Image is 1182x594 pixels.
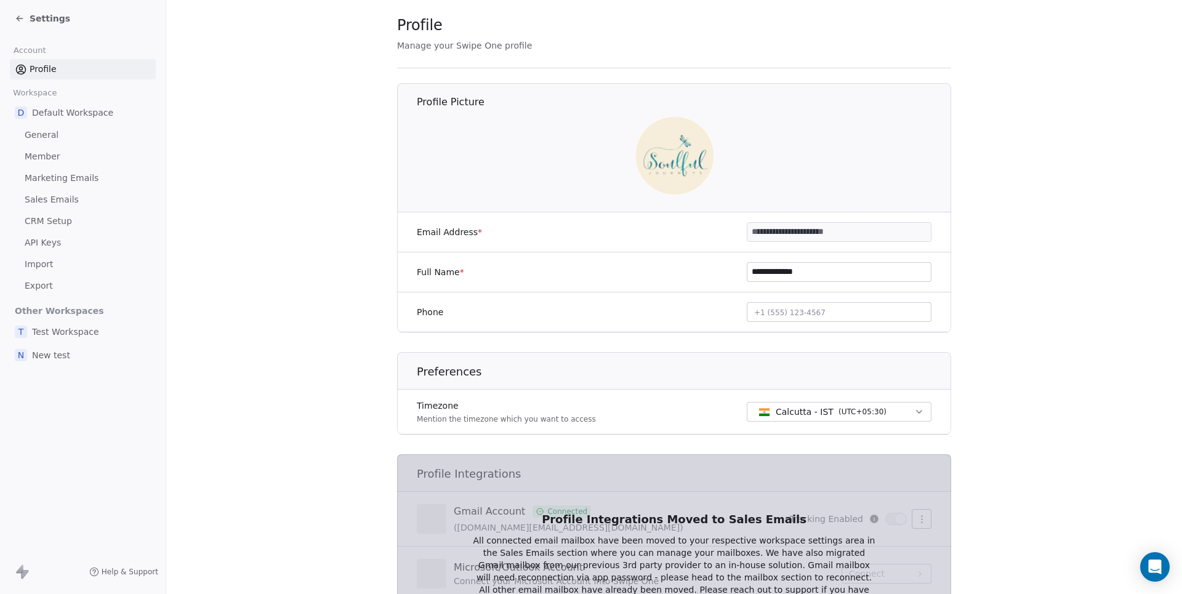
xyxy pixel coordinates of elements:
[10,146,156,167] a: Member
[10,125,156,145] a: General
[417,399,596,412] label: Timezone
[25,150,60,163] span: Member
[10,190,156,210] a: Sales Emails
[30,12,70,25] span: Settings
[10,211,156,231] a: CRM Setup
[776,406,834,418] span: Calcutta - IST
[417,306,443,318] label: Phone
[838,406,886,417] span: ( UTC+05:30 )
[397,41,532,50] span: Manage your Swipe One profile
[25,236,61,249] span: API Keys
[102,567,158,577] span: Help & Support
[25,279,53,292] span: Export
[10,168,156,188] a: Marketing Emails
[397,16,443,34] span: Profile
[10,59,156,79] a: Profile
[25,172,98,185] span: Marketing Emails
[10,254,156,275] a: Import
[10,301,109,321] span: Other Workspaces
[89,567,158,577] a: Help & Support
[417,226,482,238] label: Email Address
[417,266,464,278] label: Full Name
[472,512,876,527] h1: Profile Integrations Moved to Sales Emails
[15,349,27,361] span: N
[10,233,156,253] a: API Keys
[32,106,113,119] span: Default Workspace
[15,326,27,338] span: T
[25,193,79,206] span: Sales Emails
[25,215,72,228] span: CRM Setup
[25,129,58,142] span: General
[32,349,70,361] span: New test
[417,364,952,379] h1: Preferences
[635,116,714,195] img: 2ywtfSCtXvyvNC3AQf180oJaKssDLE6WO8rXH17iZvw
[15,12,70,25] a: Settings
[32,326,99,338] span: Test Workspace
[747,302,931,322] button: +1 (555) 123-4567
[15,106,27,119] span: D
[754,308,826,317] span: +1 (555) 123-4567
[25,258,53,271] span: Import
[8,41,51,60] span: Account
[1140,552,1170,582] div: Open Intercom Messenger
[8,84,62,102] span: Workspace
[417,95,952,109] h1: Profile Picture
[417,414,596,424] p: Mention the timezone which you want to access
[30,63,57,76] span: Profile
[747,402,931,422] button: Calcutta - IST(UTC+05:30)
[10,276,156,296] a: Export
